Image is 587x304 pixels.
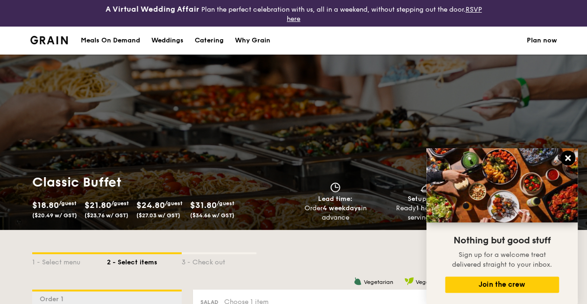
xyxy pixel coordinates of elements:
h4: A Virtual Wedding Affair [106,4,199,15]
span: Nothing but good stuff [453,235,551,246]
img: Grain [30,36,68,44]
a: Logotype [30,36,68,44]
span: $31.80 [190,200,217,210]
img: icon-clock.2db775ea.svg [328,182,342,193]
span: Vegetarian [364,279,393,285]
a: Plan now [527,27,557,55]
span: ($27.03 w/ GST) [136,212,180,219]
span: Lead time: [318,195,353,203]
span: $24.80 [136,200,165,210]
span: /guest [165,200,183,207]
div: Ready before serving time [384,204,468,222]
span: /guest [217,200,234,207]
div: Meals On Demand [81,27,140,55]
strong: 1 hour [416,204,436,212]
a: Meals On Demand [75,27,146,55]
span: /guest [59,200,77,207]
span: ($34.66 w/ GST) [190,212,234,219]
h1: Classic Buffet [32,174,290,191]
div: 3 - Check out [182,254,256,267]
button: Close [560,151,575,166]
div: Order in advance [294,204,377,222]
img: DSC07876-Edit02-Large.jpeg [426,148,578,222]
div: Weddings [151,27,184,55]
strong: 4 weekdays [322,204,361,212]
span: ($23.76 w/ GST) [85,212,128,219]
span: Sign up for a welcome treat delivered straight to your inbox. [452,251,552,269]
div: Why Grain [235,27,270,55]
div: 1 - Select menu [32,254,107,267]
span: Vegan [416,279,433,285]
button: Join the crew [445,276,559,293]
img: icon-vegetarian.fe4039eb.svg [354,277,362,285]
div: Plan the perfect celebration with us, all in a weekend, without stepping out the door. [98,4,489,23]
a: Weddings [146,27,189,55]
img: icon-dish.430c3a2e.svg [419,182,433,193]
span: /guest [111,200,129,207]
span: Order 1 [40,295,67,303]
a: Why Grain [229,27,276,55]
a: Catering [189,27,229,55]
img: icon-vegan.f8ff3823.svg [404,277,414,285]
span: $18.80 [32,200,59,210]
div: Catering [195,27,224,55]
span: Setup time: [408,195,445,203]
div: 2 - Select items [107,254,182,267]
span: $21.80 [85,200,111,210]
span: ($20.49 w/ GST) [32,212,77,219]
